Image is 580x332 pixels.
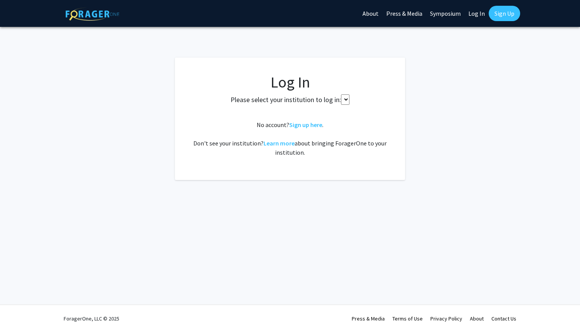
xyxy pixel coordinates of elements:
[66,7,119,21] img: ForagerOne Logo
[392,315,423,322] a: Terms of Use
[491,315,516,322] a: Contact Us
[190,120,390,157] div: No account? . Don't see your institution? about bringing ForagerOne to your institution.
[190,73,390,91] h1: Log In
[470,315,484,322] a: About
[231,94,341,105] label: Please select your institution to log in:
[64,305,119,332] div: ForagerOne, LLC © 2025
[489,6,520,21] a: Sign Up
[430,315,462,322] a: Privacy Policy
[352,315,385,322] a: Press & Media
[264,139,295,147] a: Learn more about bringing ForagerOne to your institution
[289,121,322,129] a: Sign up here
